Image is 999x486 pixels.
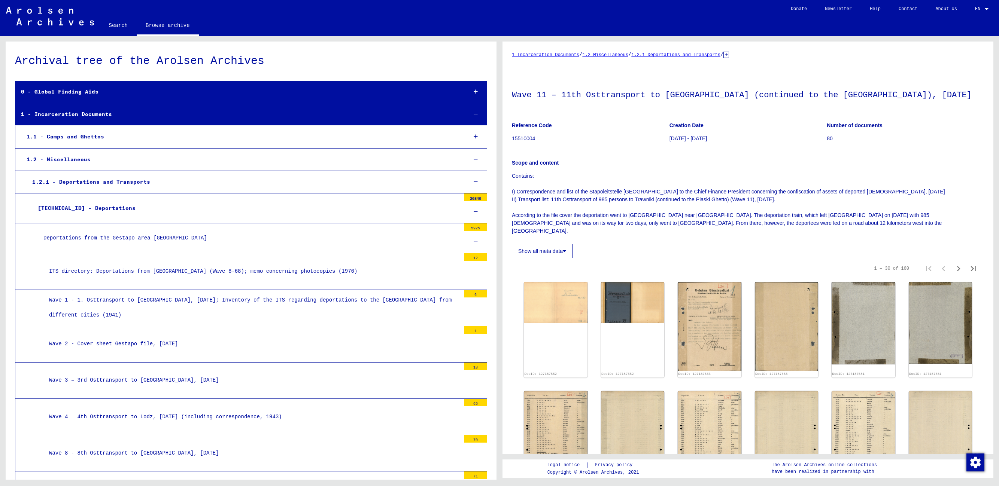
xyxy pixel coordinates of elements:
[582,52,628,58] a: 1.2 Miscellaneous
[951,261,966,276] button: Next page
[43,264,461,279] div: ITS directory: Deportations from [GEOGRAPHIC_DATA] (Wave 8-68); memo concerning photocopies (1976)
[966,261,981,276] button: Last page
[772,468,877,475] p: have been realized in partnership with
[579,52,582,58] span: /
[547,461,586,469] a: Legal notice
[21,129,461,144] div: 1.1 - Camps and Ghettos
[628,52,631,58] span: /
[512,160,559,166] b: Scope and content
[512,172,984,235] p: Contains: I) Correspondence and list of the Stapoleitstelle [GEOGRAPHIC_DATA] to the Chief Financ...
[464,253,487,261] div: 12
[966,453,984,471] div: Change consent
[669,122,704,128] b: Creation Date
[936,261,951,276] button: Previous page
[43,446,461,461] div: Wave 8 - 8th Osttransport to [GEOGRAPHIC_DATA], [DATE]
[524,282,587,323] img: 001.jpg
[464,471,487,479] div: 71
[464,223,487,231] div: 5925
[631,52,720,58] a: 1.2.1 Deportations and Transports
[100,16,137,34] a: Search
[464,326,487,334] div: 1
[15,107,461,122] div: 1 - Incarceration Documents
[512,78,984,111] h1: Wave 11 – 11th Osttransport to [GEOGRAPHIC_DATA] (continued to the [GEOGRAPHIC_DATA]), [DATE]
[464,363,487,370] div: 18
[512,52,579,58] a: 1 Incarceration Documents
[678,282,741,371] img: 001.jpg
[772,462,877,468] p: The Arolsen Archives online collections
[678,391,741,480] img: 001.jpg
[464,290,487,297] div: 6
[525,372,557,376] a: DocID: 127187552
[43,337,461,351] div: Wave 2 - Cover sheet Gestapo file, [DATE]
[21,152,461,167] div: 1.2 - Miscellaneous
[464,193,487,201] div: 20840
[975,7,983,12] span: EN
[27,175,461,189] div: 1.2.1 - Deportations and Transports
[909,282,972,364] img: 002.jpg
[874,265,909,272] div: 1 – 30 of 160
[32,201,461,216] div: [TECHNICAL_ID] - Deportations
[6,7,94,25] img: Arolsen_neg.svg
[909,372,941,376] a: DocID: 127187581
[547,461,642,469] div: |
[15,53,487,70] div: Archival tree of the Arolsen Archives
[547,469,642,476] p: Copyright © Arolsen Archives, 2021
[601,372,634,376] a: DocID: 127187552
[464,435,487,443] div: 70
[755,372,787,376] a: DocID: 127187553
[589,461,642,469] a: Privacy policy
[832,282,895,364] img: 001.jpg
[601,282,665,323] img: 002.jpg
[832,372,865,376] a: DocID: 127187581
[43,293,461,322] div: Wave 1 - 1. Osttransport to [GEOGRAPHIC_DATA], [DATE]; Inventory of the ITS regarding deportation...
[464,399,487,406] div: 65
[832,391,895,480] img: 001.jpg
[43,410,461,424] div: Wave 4 – 4th Osttransport to Lodz, [DATE] (including correspondence, 1943)
[909,391,972,480] img: 002.jpg
[38,231,461,245] div: Deportations from the Gestapo area [GEOGRAPHIC_DATA]
[827,122,883,128] b: Number of documents
[512,122,552,128] b: Reference Code
[601,391,665,480] img: 002.jpg
[43,373,461,388] div: Wave 3 – 3rd Osttransport to [GEOGRAPHIC_DATA], [DATE]
[524,391,587,480] img: 001.jpg
[921,261,936,276] button: First page
[966,453,984,471] img: Change consent
[512,135,669,143] p: 15510004
[15,85,461,99] div: 0 - Global Finding Aids
[720,52,723,58] span: /
[755,282,819,371] img: 002.jpg
[755,391,819,480] img: 002.jpg
[678,372,711,376] a: DocID: 127187553
[669,135,827,143] p: [DATE] - [DATE]
[512,244,573,258] button: Show all meta data
[137,16,199,36] a: Browse archive
[827,135,984,143] p: 80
